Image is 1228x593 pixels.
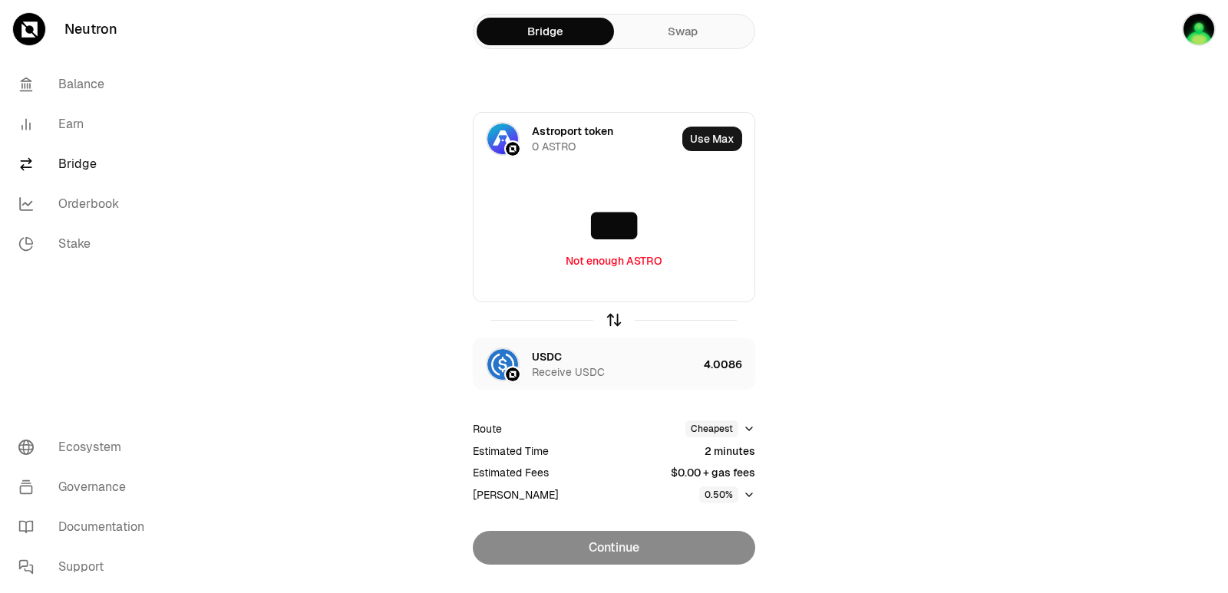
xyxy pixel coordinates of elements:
[473,443,549,459] div: Estimated Time
[6,224,166,264] a: Stake
[487,124,518,154] img: ASTRO Logo
[506,367,520,381] img: Neutron Logo
[6,64,166,104] a: Balance
[614,18,751,45] a: Swap
[699,486,755,503] button: 0.50%
[487,349,518,380] img: USDC Logo
[685,420,738,437] div: Cheapest
[477,18,614,45] a: Bridge
[699,486,738,503] div: 0.50%
[6,467,166,507] a: Governance
[1182,12,1216,46] img: sandy mercy
[566,253,662,268] div: Not enough ASTRO
[506,142,520,156] img: Neutron Logo
[532,139,576,154] div: 0 ASTRO
[532,349,562,364] div: USDC
[704,338,754,390] div: 4.0086
[474,338,754,390] button: USDC LogoNeutron LogoUSDCReceive USDC4.0086
[685,420,755,437] button: Cheapest
[474,338,698,390] div: USDC LogoNeutron LogoUSDCReceive USDC
[473,465,549,480] div: Estimated Fees
[6,427,166,467] a: Ecosystem
[6,104,166,144] a: Earn
[474,113,676,165] div: ASTRO LogoNeutron LogoAstroport token0 ASTRO
[705,443,755,459] div: 2 minutes
[682,127,742,151] button: Use Max
[6,144,166,184] a: Bridge
[6,547,166,587] a: Support
[6,184,166,224] a: Orderbook
[473,487,559,502] div: [PERSON_NAME]
[532,124,613,139] div: Astroport token
[532,364,605,380] div: Receive USDC
[671,465,755,480] div: $0.00 + gas fees
[473,421,502,437] div: Route
[6,507,166,547] a: Documentation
